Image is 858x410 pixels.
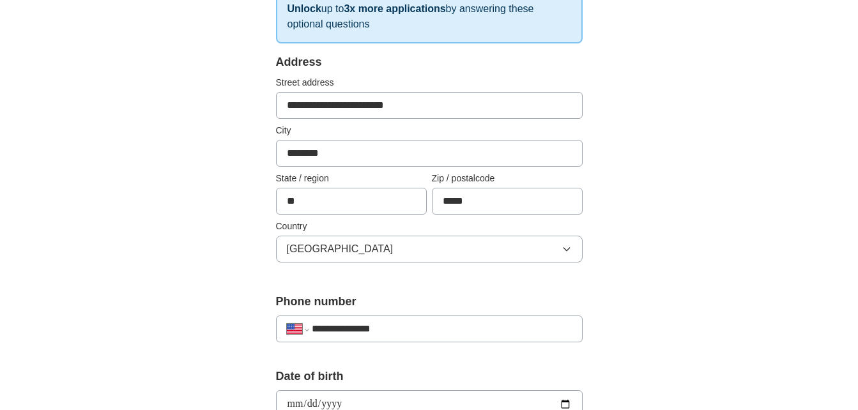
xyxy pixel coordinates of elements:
[276,293,583,310] label: Phone number
[276,368,583,385] label: Date of birth
[276,172,427,185] label: State / region
[344,3,445,14] strong: 3x more applications
[276,124,583,137] label: City
[287,241,394,257] span: [GEOGRAPHIC_DATA]
[276,76,583,89] label: Street address
[432,172,583,185] label: Zip / postalcode
[276,220,583,233] label: Country
[287,3,321,14] strong: Unlock
[276,236,583,262] button: [GEOGRAPHIC_DATA]
[276,54,583,71] div: Address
